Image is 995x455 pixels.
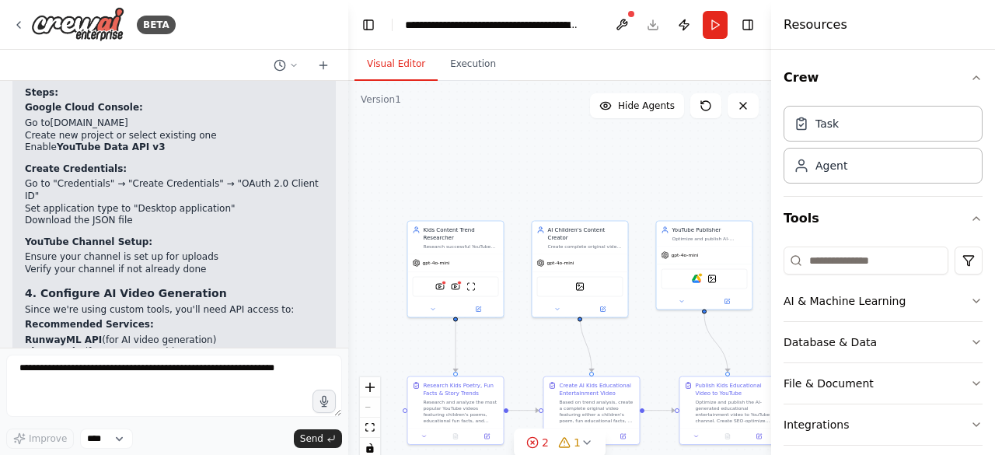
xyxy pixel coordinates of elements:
[25,346,323,359] li: (for text-to-speech)
[360,377,380,397] button: zoom in
[609,432,636,441] button: Open in side panel
[25,130,323,142] li: Create new project or select existing one
[439,432,472,441] button: No output available
[784,322,983,362] button: Database & Data
[25,287,227,299] strong: 4. Configure AI Video Generation
[25,87,58,98] strong: Steps:
[576,313,595,372] g: Edge from 202ee38a-fe87-4c4b-8b37-956d43a5f4e7 to 46b9661d-af60-471b-9f53-d2929954716c
[575,282,585,292] img: DallETool
[707,275,717,284] img: DallETool
[311,56,336,75] button: Start a new chat
[784,376,874,391] div: File & Document
[815,116,839,131] div: Task
[644,407,675,415] g: Edge from 46b9661d-af60-471b-9f53-d2929954716c to c4f79271-4d50-4a7d-8652-5cfa638a30d6
[466,282,476,292] img: ScrapeWebsiteTool
[784,281,983,321] button: AI & Machine Learning
[508,407,539,415] g: Edge from 173c1776-e5ee-42c0-a662-570ba9dabf00 to 46b9661d-af60-471b-9f53-d2929954716c
[451,282,460,292] img: YoutubeChannelSearchTool
[618,100,675,112] span: Hide Agents
[358,14,379,36] button: Hide left sidebar
[25,142,323,154] li: Enable
[692,275,701,284] img: Google Drive
[711,432,744,441] button: No output available
[51,117,128,128] a: [DOMAIN_NAME]
[679,376,777,446] div: Publish Kids Educational Video to YouTubeOptimize and publish the AI-generated educational entert...
[25,117,323,130] li: Go to
[25,346,84,357] strong: ElevenLabs
[737,14,759,36] button: Hide right sidebar
[560,399,635,424] div: Based on trend analysis, create a complete original video featuring either a children's poem, fun...
[784,16,847,34] h4: Resources
[574,435,581,450] span: 1
[700,313,731,372] g: Edge from 2fac47bc-b3d9-4860-b5e7-4c558b1bcc0d to c4f79271-4d50-4a7d-8652-5cfa638a30d6
[407,376,504,446] div: Research Kids Poetry, Fun Facts & Story TrendsResearch and analyze the most popular YouTube video...
[672,236,748,242] div: Optimize and publish AI-generated videos to YouTube channel. Create SEO-optimized titles, descrip...
[543,376,641,446] div: Create AI Kids Educational Entertainment VideoBased on trend analysis, create a complete original...
[696,399,771,424] div: Optimize and publish the AI-generated educational entertainment video to YouTube channel. Create ...
[784,56,983,100] button: Crew
[672,252,699,258] span: gpt-4o-mini
[532,221,629,318] div: AI Children's Content CreatorCreate complete original videos featuring poems, fun facts, and stor...
[424,226,499,242] div: Kids Content Trend Researcher
[294,429,342,448] button: Send
[815,158,847,173] div: Agent
[581,305,625,314] button: Open in side panel
[435,282,445,292] img: YoutubeVideoSearchTool
[25,178,323,202] li: Go to "Credentials" → "Create Credentials" → "OAuth 2.0 Client ID"
[424,243,499,250] div: Research successful YouTube content formats for children aged [DEMOGRAPHIC_DATA] years, specifica...
[705,297,749,306] button: Open in side panel
[25,102,143,113] strong: Google Cloud Console:
[548,226,623,242] div: AI Children's Content Creator
[423,260,450,266] span: gpt-4o-mini
[784,363,983,404] button: File & Document
[267,56,305,75] button: Switch to previous chat
[25,163,127,174] strong: Create Credentials:
[312,390,336,413] button: Click to speak your automation idea
[590,93,684,118] button: Hide Agents
[696,382,771,397] div: Publish Kids Educational Video to YouTube
[784,417,849,432] div: Integrations
[25,215,323,227] li: Download the JSON file
[424,382,499,397] div: Research Kids Poetry, Fun Facts & Story Trends
[25,251,323,264] li: Ensure your channel is set up for uploads
[405,17,580,33] nav: breadcrumb
[25,264,323,276] li: Verify your channel if not already done
[25,334,323,347] li: (for AI video generation)
[354,48,438,81] button: Visual Editor
[300,432,323,445] span: Send
[542,435,549,450] span: 2
[784,404,983,445] button: Integrations
[31,7,124,42] img: Logo
[25,236,152,247] strong: YouTube Channel Setup:
[560,382,635,397] div: Create AI Kids Educational Entertainment Video
[547,260,574,266] span: gpt-4o-mini
[407,221,504,318] div: Kids Content Trend ResearcherResearch successful YouTube content formats for children aged [DEMOG...
[361,93,401,106] div: Version 1
[452,313,459,372] g: Edge from 30a87c08-029d-46dd-bed5-7e8ccfe63e36 to 173c1776-e5ee-42c0-a662-570ba9dabf00
[656,221,753,310] div: YouTube PublisherOptimize and publish AI-generated videos to YouTube channel. Create SEO-optimize...
[57,142,166,152] strong: YouTube Data API v3
[784,334,877,350] div: Database & Data
[29,432,67,445] span: Improve
[548,243,623,250] div: Create complete original videos featuring poems, fun facts, and storytelling with colorful cartoo...
[784,197,983,240] button: Tools
[360,418,380,438] button: fit view
[137,16,176,34] div: BETA
[6,429,74,449] button: Improve
[672,226,748,234] div: YouTube Publisher
[456,305,501,314] button: Open in side panel
[473,432,500,441] button: Open in side panel
[25,304,323,317] p: Since we're using custom tools, you'll need API access to:
[784,100,983,196] div: Crew
[25,334,102,345] strong: RunwayML API
[784,293,906,309] div: AI & Machine Learning
[424,399,499,424] div: Research and analyze the most popular YouTube videos featuring children's poems, educational fun ...
[745,432,772,441] button: Open in side panel
[25,203,323,215] li: Set application type to "Desktop application"
[438,48,508,81] button: Execution
[25,319,154,330] strong: Recommended Services:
